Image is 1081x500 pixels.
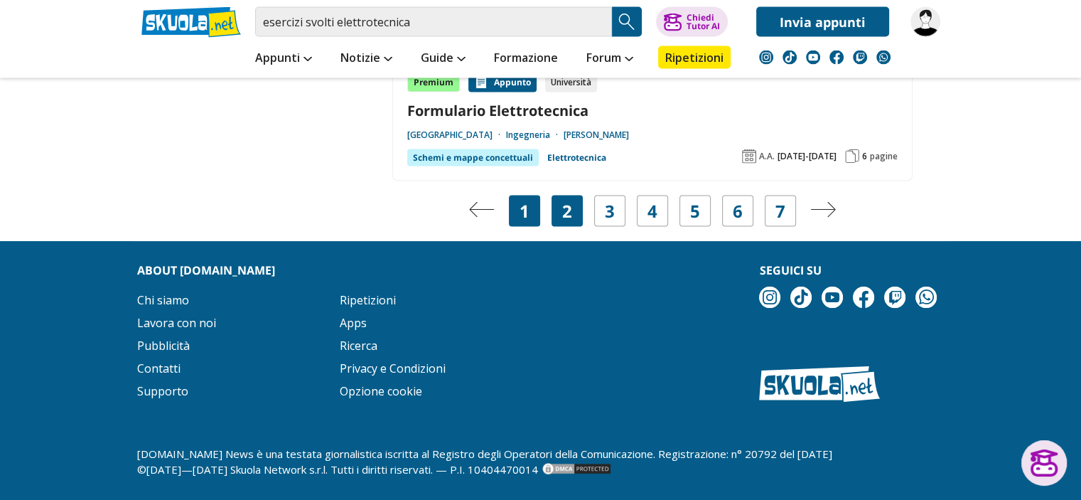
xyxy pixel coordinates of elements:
a: Opzione cookie [340,383,422,399]
img: youtube [822,287,843,308]
a: Pubblicità [137,338,190,353]
input: Cerca appunti, riassunti o versioni [255,7,612,37]
div: Schemi e mappe concettuali [407,149,539,166]
a: Privacy e Condizioni [340,361,446,376]
a: [GEOGRAPHIC_DATA] [407,129,506,141]
a: Chi siamo [137,292,189,308]
a: Apps [340,315,367,331]
img: youtube [806,50,820,65]
span: 2 [562,201,572,221]
nav: Navigazione pagine [392,196,913,227]
strong: Seguici su [759,262,821,278]
a: 1 [520,201,529,221]
img: Anno accademico [742,149,756,164]
a: Elettrotecnica [547,149,606,166]
span: pagine [870,151,898,162]
div: Premium [407,73,460,92]
a: Supporto [137,383,188,399]
img: tiktok [782,50,797,65]
span: [DATE]-[DATE] [778,151,837,162]
img: Pagine [845,149,859,164]
a: Notizie [337,46,396,72]
img: tiktok [790,287,812,308]
a: Ingegneria [506,129,564,141]
img: Cerca appunti, riassunti o versioni [616,11,638,33]
a: Ripetizioni [658,46,731,69]
p: [DOMAIN_NAME] News è una testata giornalistica iscritta al Registro degli Operatori della Comunic... [137,446,945,477]
img: facebook [829,50,844,65]
img: WhatsApp [876,50,891,65]
a: Guide [417,46,469,72]
img: sinisi.flavia [910,7,940,37]
a: 4 [647,201,657,221]
div: Chiedi Tutor AI [686,14,719,31]
img: Pagina successiva [810,202,836,218]
span: A.A. [759,151,775,162]
a: Pagina precedente [469,201,495,221]
a: Formulario Elettrotecnica [407,101,898,120]
button: ChiediTutor AI [656,7,728,37]
strong: About [DOMAIN_NAME] [137,262,275,278]
img: twitch [853,50,867,65]
img: twitch [884,287,905,308]
a: Lavora con noi [137,315,216,331]
button: Search Button [612,7,642,37]
a: 7 [775,201,785,221]
img: facebook [853,287,874,308]
a: 5 [690,201,700,221]
img: WhatsApp [915,287,937,308]
a: 3 [605,201,615,221]
span: 6 [862,151,867,162]
img: DMCA.com Protection Status [541,462,612,476]
a: Contatti [137,361,181,376]
a: Formazione [490,46,561,72]
img: instagram [759,50,773,65]
img: Skuola.net [759,366,880,402]
div: Appunto [468,73,537,92]
a: Ricerca [340,338,377,353]
a: Forum [583,46,637,72]
a: [PERSON_NAME] [564,129,629,141]
a: Appunti [252,46,316,72]
img: Pagina precedente [469,202,495,218]
img: Appunti contenuto [474,75,488,90]
a: Pagina successiva [810,201,836,221]
img: instagram [759,287,780,308]
a: Ripetizioni [340,292,396,308]
a: Invia appunti [756,7,889,37]
div: Università [545,73,597,92]
a: 6 [733,201,743,221]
